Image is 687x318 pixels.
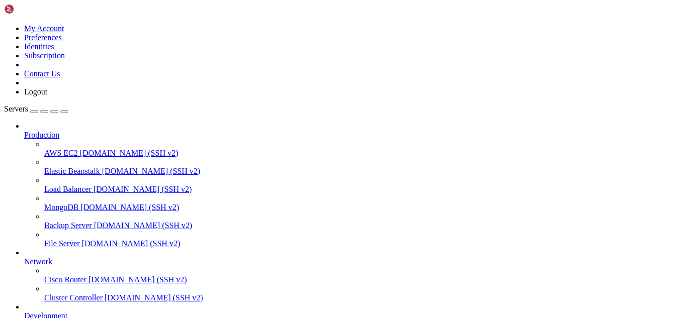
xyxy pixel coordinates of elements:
[89,275,187,284] span: [DOMAIN_NAME] (SSH v2)
[44,293,103,302] span: Cluster Controller
[44,284,683,302] li: Cluster Controller [DOMAIN_NAME] (SSH v2)
[44,140,683,158] li: AWS EC2 [DOMAIN_NAME] (SSH v2)
[44,239,80,248] span: File Server
[44,185,92,193] span: Load Balancer
[24,69,60,78] a: Contact Us
[44,149,78,157] span: AWS EC2
[44,185,683,194] a: Load Balancer [DOMAIN_NAME] (SSH v2)
[80,149,179,157] span: [DOMAIN_NAME] (SSH v2)
[24,51,65,60] a: Subscription
[44,239,683,248] a: File Server [DOMAIN_NAME] (SSH v2)
[44,167,683,176] a: Elastic Beanstalk [DOMAIN_NAME] (SSH v2)
[44,275,683,284] a: Cisco Router [DOMAIN_NAME] (SSH v2)
[44,194,683,212] li: MongoDB [DOMAIN_NAME] (SSH v2)
[105,293,203,302] span: [DOMAIN_NAME] (SSH v2)
[80,203,179,211] span: [DOMAIN_NAME] (SSH v2)
[24,33,62,42] a: Preferences
[24,257,52,266] span: Network
[44,275,87,284] span: Cisco Router
[44,167,100,175] span: Elastic Beanstalk
[24,131,59,139] span: Production
[44,266,683,284] li: Cisco Router [DOMAIN_NAME] (SSH v2)
[44,158,683,176] li: Elastic Beanstalk [DOMAIN_NAME] (SSH v2)
[24,257,683,266] a: Network
[94,185,192,193] span: [DOMAIN_NAME] (SSH v2)
[44,149,683,158] a: AWS EC2 [DOMAIN_NAME] (SSH v2)
[44,203,78,211] span: MongoDB
[24,87,47,96] a: Logout
[44,176,683,194] li: Load Balancer [DOMAIN_NAME] (SSH v2)
[4,104,28,113] span: Servers
[24,122,683,248] li: Production
[44,203,683,212] a: MongoDB [DOMAIN_NAME] (SSH v2)
[4,104,68,113] a: Servers
[44,230,683,248] li: File Server [DOMAIN_NAME] (SSH v2)
[24,248,683,302] li: Network
[82,239,181,248] span: [DOMAIN_NAME] (SSH v2)
[102,167,201,175] span: [DOMAIN_NAME] (SSH v2)
[44,212,683,230] li: Backup Server [DOMAIN_NAME] (SSH v2)
[24,131,683,140] a: Production
[24,24,64,33] a: My Account
[24,42,54,51] a: Identities
[94,221,193,230] span: [DOMAIN_NAME] (SSH v2)
[44,293,683,302] a: Cluster Controller [DOMAIN_NAME] (SSH v2)
[44,221,92,230] span: Backup Server
[44,221,683,230] a: Backup Server [DOMAIN_NAME] (SSH v2)
[4,4,62,14] img: Shellngn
